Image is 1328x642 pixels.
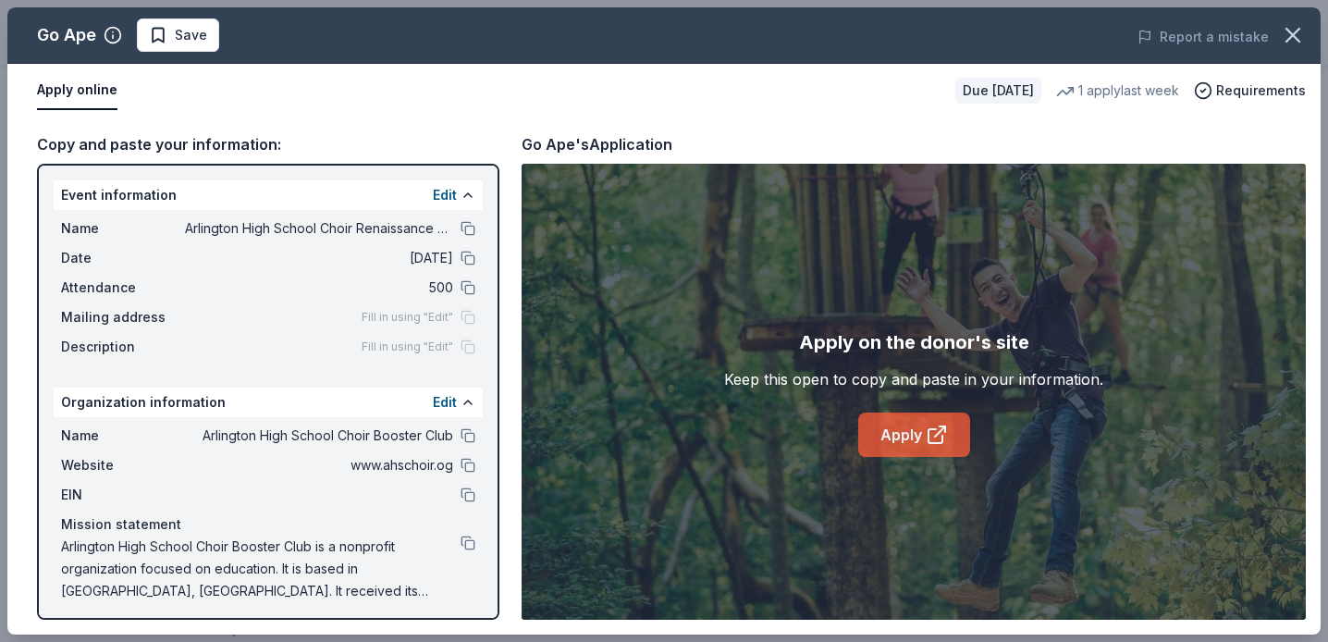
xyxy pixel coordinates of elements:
[955,78,1041,104] div: Due [DATE]
[54,180,483,210] div: Event information
[61,484,185,506] span: EIN
[1137,26,1269,48] button: Report a mistake
[1216,80,1306,102] span: Requirements
[1056,80,1179,102] div: 1 apply last week
[362,340,453,354] span: Fill in using "Edit"
[61,425,185,447] span: Name
[433,391,457,414] button: Edit
[61,336,185,358] span: Description
[61,306,185,328] span: Mailing address
[61,536,461,602] span: Arlington High School Choir Booster Club is a nonprofit organization focused on education. It is ...
[185,454,453,476] span: www.ahschoir.og
[175,24,207,46] span: Save
[61,247,185,269] span: Date
[799,327,1029,357] div: Apply on the donor's site
[724,368,1103,390] div: Keep this open to copy and paste in your information.
[54,388,483,417] div: Organization information
[433,184,457,206] button: Edit
[37,132,499,156] div: Copy and paste your information:
[185,247,453,269] span: [DATE]
[1194,80,1306,102] button: Requirements
[858,413,970,457] a: Apply
[522,132,672,156] div: Go Ape's Application
[61,454,185,476] span: Website
[362,310,453,325] span: Fill in using "Edit"
[137,19,219,52] button: Save
[37,20,96,50] div: Go Ape
[37,71,117,110] button: Apply online
[61,217,185,240] span: Name
[61,277,185,299] span: Attendance
[185,425,453,447] span: Arlington High School Choir Booster Club
[185,277,453,299] span: 500
[185,217,453,240] span: Arlington High School Choir Renaissance Festival
[61,513,475,536] div: Mission statement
